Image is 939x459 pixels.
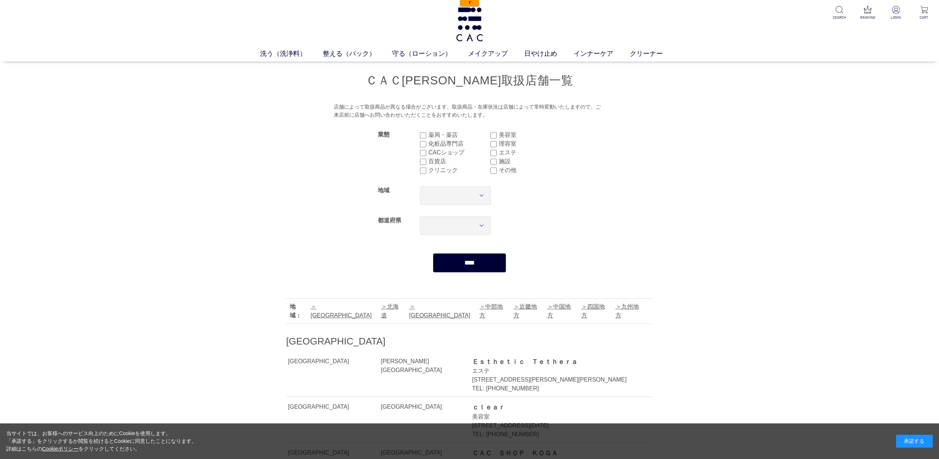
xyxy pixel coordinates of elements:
p: LOGIN [887,15,905,20]
label: 業態 [378,131,390,138]
a: Cookieポリシー [42,446,79,452]
a: 四国地方 [581,303,605,318]
div: 美容室 [472,412,636,421]
a: クリーナー [630,49,679,59]
label: 地域 [378,187,390,193]
label: 百貨店 [428,157,490,166]
h2: [GEOGRAPHIC_DATA] [286,335,653,348]
div: 当サイトでは、お客様へのサービス向上のためにCookieを使用します。 「承諾する」をクリックするか閲覧を続けるとCookieに同意したことになります。 詳細はこちらの をクリックしてください。 [6,430,197,453]
label: クリニック [428,166,490,175]
a: 九州地方 [615,303,639,318]
a: 守る（ローション） [392,49,468,59]
h1: ＣＡＣ[PERSON_NAME]取扱店舗一覧 [286,73,653,88]
div: エステ [472,367,636,375]
div: 店舗によって取扱商品が異なる場合がございます。取扱商品・在庫状況は店舗によって常時変動いたしますので、ご来店前に店舗へお問い合わせいただくことをおすすめいたします。 [334,103,606,119]
label: CACショップ [428,148,490,157]
div: Ｅｓｔｈｅｔｉｃ Ｔｅｔｈｅｒａ [472,357,636,367]
img: logo [454,7,485,41]
a: SEARCH [830,6,848,20]
a: [GEOGRAPHIC_DATA] [311,303,372,318]
a: RANKING [859,6,877,20]
label: 美容室 [499,131,561,139]
label: エステ [499,148,561,157]
div: ｃｌｅａｒ [472,402,636,412]
a: 近畿地方 [514,303,537,318]
a: 整える（パック） [323,49,392,59]
label: 化粧品専門店 [428,139,490,148]
label: その他 [499,166,561,175]
div: [STREET_ADDRESS][PERSON_NAME][PERSON_NAME] [472,375,636,384]
div: [STREET_ADDRESS][DATE] [472,421,636,430]
a: 北海道 [381,303,399,318]
a: 洗う（洗浄料） [260,49,323,59]
p: RANKING [859,15,877,20]
a: 中国地方 [547,303,571,318]
p: SEARCH [830,15,848,20]
a: CART [915,6,933,20]
div: [GEOGRAPHIC_DATA] [288,402,379,411]
label: 都道府県 [378,217,401,223]
label: 施設 [499,157,561,166]
a: [GEOGRAPHIC_DATA] [409,303,471,318]
div: 地域： [290,302,307,320]
div: TEL: [PHONE_NUMBER] [472,384,636,393]
a: インナーケア [574,49,630,59]
a: 日やけ止め [524,49,574,59]
div: [GEOGRAPHIC_DATA] [288,357,379,366]
a: LOGIN [887,6,905,20]
a: 中部地方 [479,303,503,318]
p: CART [915,15,933,20]
label: 薬局・薬店 [428,131,490,139]
label: 理容室 [499,139,561,148]
a: メイクアップ [468,49,524,59]
div: 承諾する [896,435,933,448]
div: [GEOGRAPHIC_DATA] [381,402,463,411]
div: [PERSON_NAME][GEOGRAPHIC_DATA] [381,357,463,375]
